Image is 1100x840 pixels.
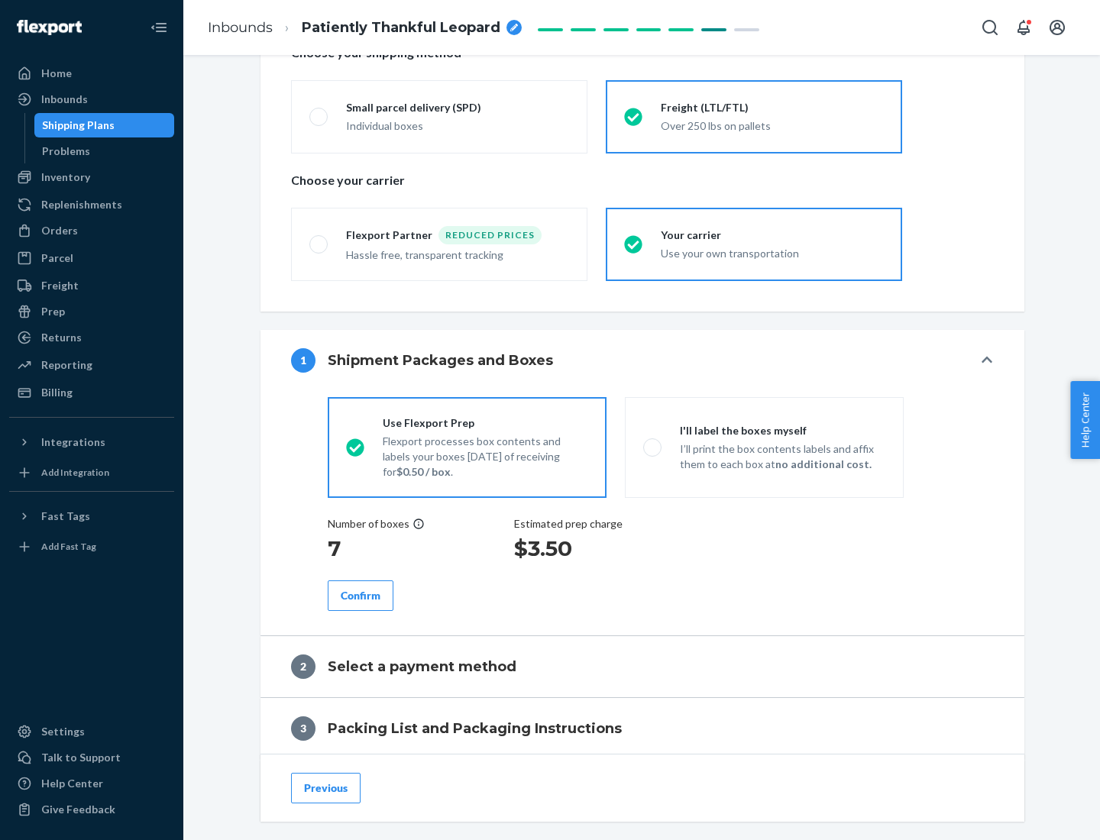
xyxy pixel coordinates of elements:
a: Settings [9,719,174,744]
a: Help Center [9,771,174,796]
a: Inventory [9,165,174,189]
button: Help Center [1070,381,1100,459]
button: Close Navigation [144,12,174,43]
p: I’ll print the box contents labels and affix them to each box at [680,441,885,472]
div: Individual boxes [346,118,569,134]
strong: $0.50 / box [396,465,451,478]
a: Parcel [9,246,174,270]
div: Parcel [41,250,73,266]
a: Billing [9,380,174,405]
span: Patiently Thankful Leopard [302,18,500,38]
a: Prep [9,299,174,324]
div: Home [41,66,72,81]
a: Returns [9,325,174,350]
button: Previous [291,773,361,803]
button: Open account menu [1042,12,1072,43]
button: Confirm [328,580,393,611]
a: Inbounds [9,87,174,111]
div: Replenishments [41,197,122,212]
div: Help Center [41,776,103,791]
div: Reporting [41,357,92,373]
p: Flexport processes box contents and labels your boxes [DATE] of receiving for . [383,434,588,480]
div: Flexport Partner [346,228,438,243]
a: Shipping Plans [34,113,175,137]
h1: 7 [328,535,425,562]
div: I'll label the boxes myself [680,423,885,438]
button: Integrations [9,430,174,454]
div: Freight (LTL/FTL) [661,100,884,115]
a: Replenishments [9,192,174,217]
a: Home [9,61,174,86]
button: Open notifications [1008,12,1039,43]
div: Integrations [41,435,105,450]
button: 1Shipment Packages and Boxes [260,330,1024,391]
div: Billing [41,385,73,400]
a: Add Integration [9,460,174,485]
strong: no additional cost. [775,457,872,470]
div: Add Fast Tag [41,540,96,553]
div: Freight [41,278,79,293]
div: Shipping Plans [42,118,115,133]
div: Settings [41,724,85,739]
div: Confirm [341,588,380,603]
div: Prep [41,304,65,319]
div: Fast Tags [41,509,90,524]
p: Choose your carrier [291,172,994,189]
button: 2Select a payment method [260,636,1024,697]
div: Reduced prices [438,226,542,244]
h4: Packing List and Packaging Instructions [328,719,622,738]
div: Small parcel delivery (SPD) [346,100,569,115]
a: Reporting [9,353,174,377]
div: Over 250 lbs on pallets [661,118,884,134]
div: Use Flexport Prep [383,415,588,431]
div: 2 [291,654,315,679]
h4: Shipment Packages and Boxes [328,351,553,370]
a: Freight [9,273,174,298]
div: Hassle free, transparent tracking [346,247,569,263]
img: Flexport logo [17,20,82,35]
h1: $3.50 [514,535,623,562]
button: Fast Tags [9,504,174,528]
h4: Select a payment method [328,657,516,677]
div: Returns [41,330,82,345]
div: Inbounds [41,92,88,107]
div: Orders [41,223,78,238]
div: Give Feedback [41,802,115,817]
div: Use your own transportation [661,246,884,261]
ol: breadcrumbs [196,5,534,50]
button: 3Packing List and Packaging Instructions [260,698,1024,759]
div: Talk to Support [41,750,121,765]
div: Add Integration [41,466,109,479]
div: Inventory [41,170,90,185]
div: 3 [291,716,315,741]
div: Your carrier [661,228,884,243]
div: 1 [291,348,315,373]
a: Inbounds [208,19,273,36]
a: Orders [9,218,174,243]
div: Number of boxes [328,516,425,531]
button: Give Feedback [9,797,174,822]
p: Estimated prep charge [514,516,623,531]
a: Add Fast Tag [9,535,174,559]
a: Problems [34,139,175,163]
div: Problems [42,144,90,159]
a: Talk to Support [9,745,174,770]
button: Open Search Box [975,12,1005,43]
